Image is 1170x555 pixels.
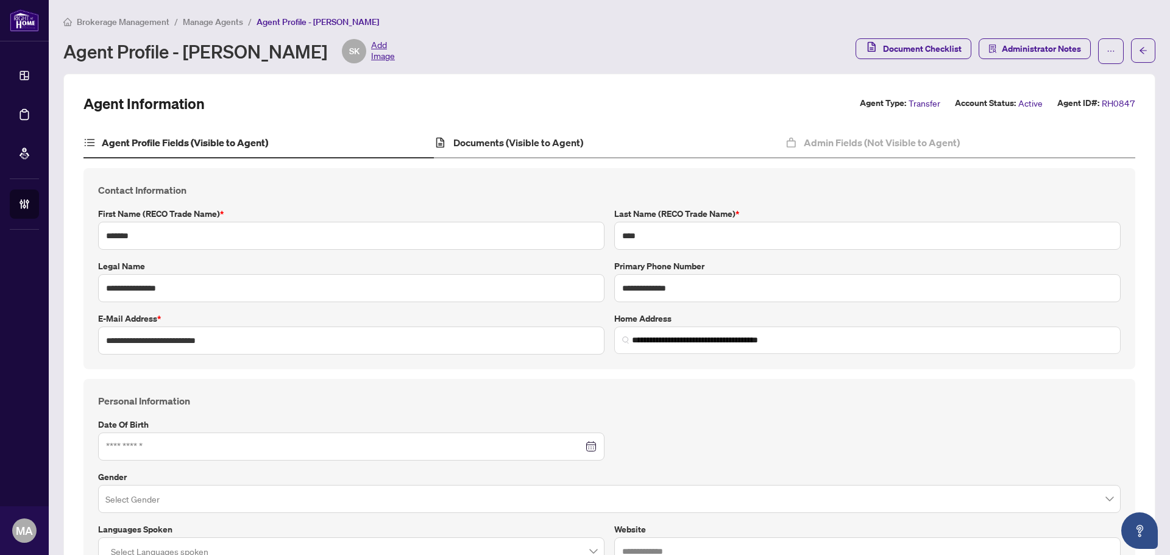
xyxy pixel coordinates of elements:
[77,16,169,27] span: Brokerage Management
[98,394,1121,408] h4: Personal Information
[183,16,243,27] span: Manage Agents
[883,39,962,58] span: Document Checklist
[988,44,997,53] span: solution
[102,135,268,150] h4: Agent Profile Fields (Visible to Agent)
[98,523,604,536] label: Languages spoken
[1018,96,1043,110] span: Active
[371,39,395,63] span: Add Image
[804,135,960,150] h4: Admin Fields (Not Visible to Agent)
[63,18,72,26] span: home
[909,96,940,110] span: Transfer
[622,336,629,344] img: search_icon
[248,15,252,29] li: /
[860,96,906,110] label: Agent Type:
[10,9,39,32] img: logo
[453,135,583,150] h4: Documents (Visible to Agent)
[614,260,1121,273] label: Primary Phone Number
[1102,96,1135,110] span: RH0847
[98,418,604,431] label: Date of Birth
[174,15,178,29] li: /
[1107,47,1115,55] span: ellipsis
[1139,46,1147,55] span: arrow-left
[257,16,379,27] span: Agent Profile - [PERSON_NAME]
[1002,39,1081,58] span: Administrator Notes
[614,207,1121,221] label: Last Name (RECO Trade Name)
[98,312,604,325] label: E-mail Address
[98,207,604,221] label: First Name (RECO Trade Name)
[979,38,1091,59] button: Administrator Notes
[63,39,395,63] div: Agent Profile - [PERSON_NAME]
[83,94,205,113] h2: Agent Information
[349,44,360,58] span: SK
[1121,512,1158,549] button: Open asap
[955,96,1016,110] label: Account Status:
[98,470,1121,484] label: Gender
[98,260,604,273] label: Legal Name
[856,38,971,59] button: Document Checklist
[614,523,1121,536] label: Website
[1057,96,1099,110] label: Agent ID#:
[98,183,1121,197] h4: Contact Information
[614,312,1121,325] label: Home Address
[16,522,33,539] span: MA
